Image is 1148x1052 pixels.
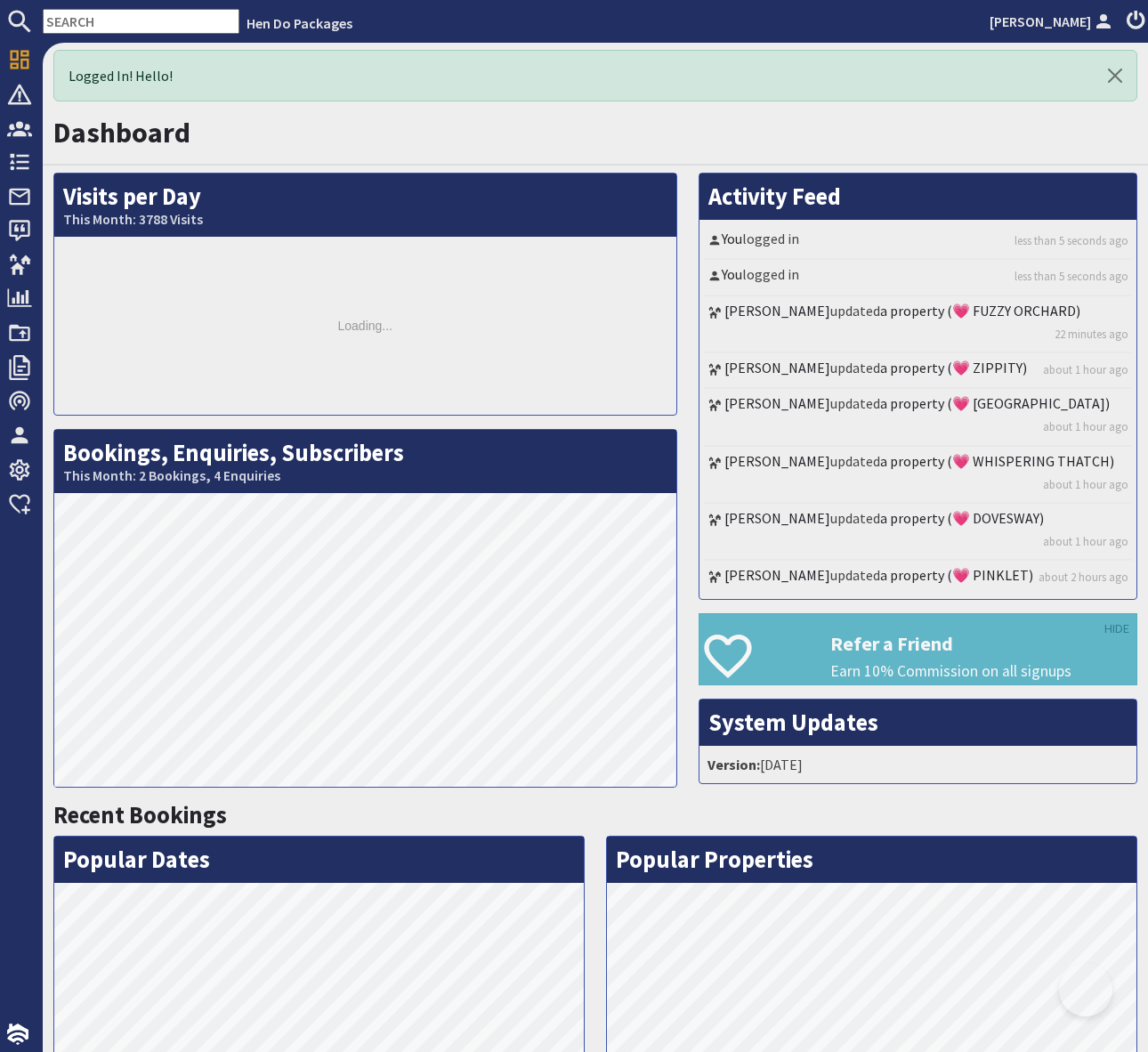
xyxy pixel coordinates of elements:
[1043,361,1128,378] a: about 1 hour ago
[704,504,1133,561] li: updated
[1055,326,1128,343] a: 22 minutes ago
[880,302,1080,320] a: a property (💗 FUZZY ORCHARD)
[704,260,1133,295] li: logged in
[708,708,878,737] a: System Updates
[704,353,1133,389] li: updated
[53,50,1137,101] div: Logged In! Hello!
[699,613,1138,685] a: Refer a Friend Earn 10% Commission on all signups
[1104,619,1129,639] a: HIDE
[704,296,1133,353] li: updated
[63,467,667,484] small: This Month: 2 Bookings, 4 Enquiries
[724,452,830,470] a: [PERSON_NAME]
[54,430,676,493] h2: Bookings, Enquiries, Subscribers
[54,837,584,883] h2: Popular Dates
[1059,963,1112,1016] iframe: Toggle Customer Support
[54,174,676,237] h2: Visits per Day
[880,509,1044,527] a: a property (💗 DOVESWAY)
[607,837,1136,883] h2: Popular Properties
[724,302,830,320] a: [PERSON_NAME]
[53,115,190,150] a: Dashboard
[880,359,1027,376] a: a property (💗 ZIPPITY)
[708,182,841,211] a: Activity Feed
[724,394,830,412] a: [PERSON_NAME]
[704,224,1133,260] li: logged in
[1043,533,1128,550] a: about 1 hour ago
[704,750,1133,779] li: [DATE]
[1043,418,1128,435] a: about 1 hour ago
[53,800,227,829] a: Recent Bookings
[722,230,742,247] a: You
[880,394,1110,412] a: a property (💗 [GEOGRAPHIC_DATA])
[704,561,1133,595] li: updated
[704,389,1133,446] li: updated
[830,632,1136,655] h3: Refer a Friend
[880,452,1114,470] a: a property (💗 WHISPERING THATCH)
[724,566,830,584] a: [PERSON_NAME]
[830,660,1136,683] p: Earn 10% Commission on all signups
[1043,476,1128,493] a: about 1 hour ago
[704,447,1133,504] li: updated
[43,9,239,34] input: SEARCH
[63,211,667,228] small: This Month: 3788 Visits
[724,509,830,527] a: [PERSON_NAME]
[724,359,830,376] a: [PERSON_NAME]
[1015,268,1128,285] a: less than 5 seconds ago
[990,11,1116,32] a: [PERSON_NAME]
[7,1024,28,1045] img: staytech_i_w-64f4e8e9ee0a9c174fd5317b4b171b261742d2d393467e5bdba4413f4f884c10.svg
[707,756,760,773] strong: Version:
[1039,569,1128,586] a: about 2 hours ago
[722,265,742,283] a: You
[247,14,352,32] a: Hen Do Packages
[880,566,1033,584] a: a property (💗 PINKLET)
[54,237,676,415] div: Loading...
[1015,232,1128,249] a: less than 5 seconds ago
